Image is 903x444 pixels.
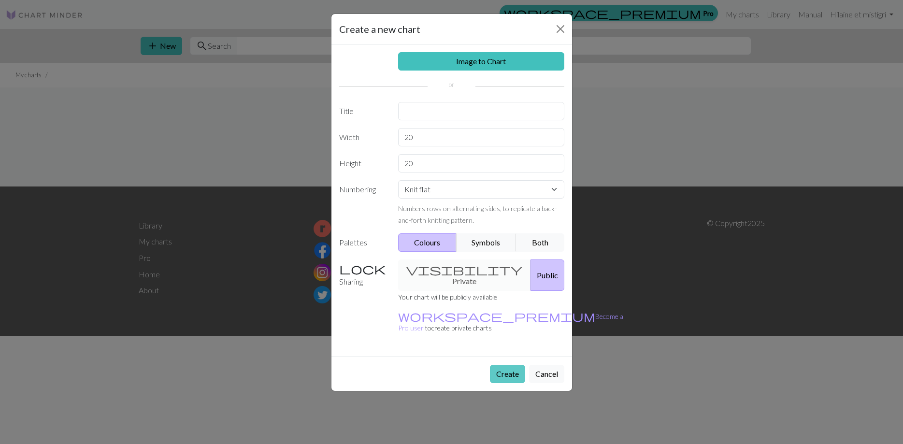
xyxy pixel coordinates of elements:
button: Symbols [456,233,517,252]
a: Become a Pro user [398,312,623,332]
label: Height [333,154,393,172]
button: Close [553,21,568,37]
span: workspace_premium [398,309,595,323]
button: Public [530,259,564,291]
small: Numbers rows on alternating sides, to replicate a back-and-forth knitting pattern. [398,204,557,224]
label: Title [333,102,393,120]
a: Image to Chart [398,52,564,71]
button: Cancel [529,365,564,383]
small: to create private charts [398,312,623,332]
h5: Create a new chart [339,22,420,36]
label: Numbering [333,180,393,226]
label: Width [333,128,393,146]
label: Sharing [333,259,393,291]
label: Palettes [333,233,393,252]
button: Both [516,233,564,252]
button: Create [490,365,525,383]
button: Colours [398,233,457,252]
small: Your chart will be publicly available [398,293,497,301]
